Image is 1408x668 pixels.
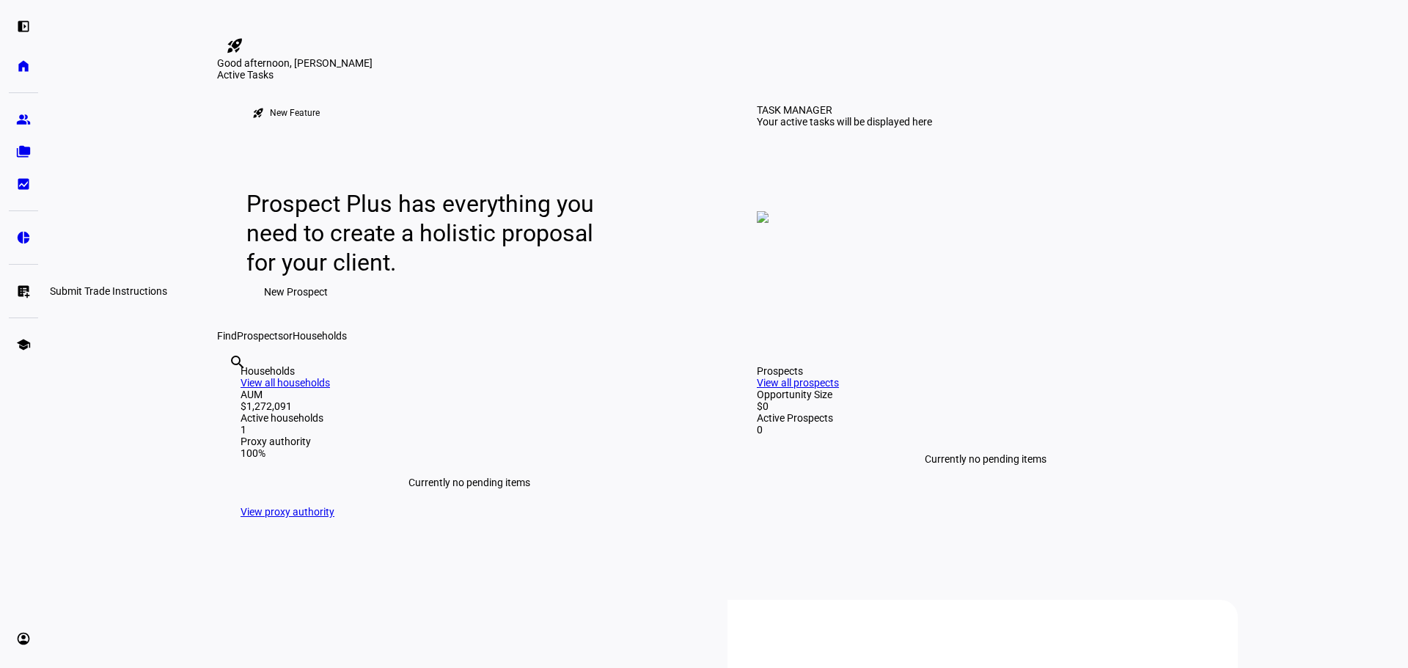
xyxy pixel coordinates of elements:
div: Currently no pending items [241,459,698,506]
div: Proxy authority [241,436,698,447]
div: Households [241,365,698,377]
a: bid_landscape [9,169,38,199]
mat-icon: rocket_launch [252,107,264,119]
div: TASK MANAGER [757,104,832,116]
div: $1,272,091 [241,400,698,412]
div: AUM [241,389,698,400]
div: Find or [217,330,1238,342]
img: empty-tasks.png [757,211,769,223]
div: Prospects [757,365,1214,377]
eth-mat-symbol: list_alt_add [16,284,31,298]
mat-icon: search [229,353,246,371]
a: folder_copy [9,137,38,166]
div: Your active tasks will be displayed here [757,116,932,128]
eth-mat-symbol: account_circle [16,631,31,646]
div: Currently no pending items [757,436,1214,482]
a: View all households [241,377,330,389]
div: $0 [757,400,1214,412]
eth-mat-symbol: left_panel_open [16,19,31,34]
div: 0 [757,424,1214,436]
a: group [9,105,38,134]
span: Prospects [237,330,283,342]
eth-mat-symbol: home [16,59,31,73]
input: Enter name of prospect or household [229,373,232,391]
a: View proxy authority [241,506,334,518]
div: 100% [241,447,698,459]
div: Active Prospects [757,412,1214,424]
div: Submit Trade Instructions [44,282,173,300]
div: Good afternoon, [PERSON_NAME] [217,57,1238,69]
a: home [9,51,38,81]
a: pie_chart [9,223,38,252]
eth-mat-symbol: bid_landscape [16,177,31,191]
span: Households [293,330,347,342]
eth-mat-symbol: folder_copy [16,144,31,159]
mat-icon: rocket_launch [226,37,243,54]
div: Active households [241,412,698,424]
div: Opportunity Size [757,389,1214,400]
span: New Prospect [264,277,328,307]
eth-mat-symbol: school [16,337,31,352]
div: Prospect Plus has everything you need to create a holistic proposal for your client. [246,189,608,277]
div: New Feature [270,107,320,119]
button: New Prospect [246,277,345,307]
a: View all prospects [757,377,839,389]
div: 1 [241,424,698,436]
div: Active Tasks [217,69,1238,81]
eth-mat-symbol: group [16,112,31,127]
eth-mat-symbol: pie_chart [16,230,31,245]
